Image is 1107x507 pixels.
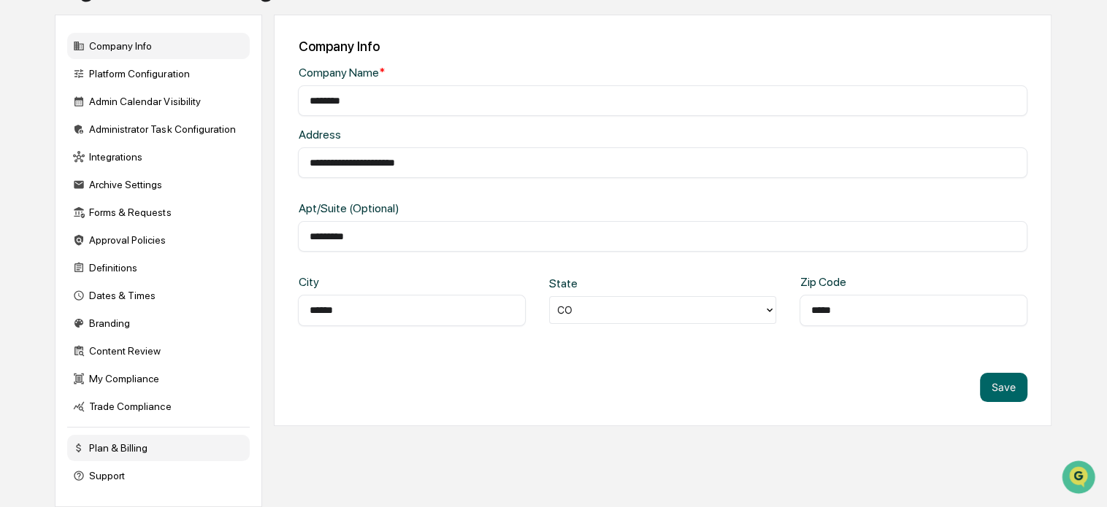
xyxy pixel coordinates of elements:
div: Archive Settings [67,171,250,198]
div: Admin Calendar Visibility [67,88,250,115]
div: Approval Policies [67,227,250,253]
div: 🗄️ [106,185,118,196]
div: Platform Configuration [67,61,250,87]
div: Content Review [67,338,250,364]
img: 1746055101610-c473b297-6a78-478c-a979-82029cc54cd1 [15,111,41,137]
div: Apt/Suite (Optional) [298,201,626,215]
div: Branding [67,310,250,336]
div: We're available if you need us! [50,125,185,137]
span: Data Lookup [29,211,92,225]
div: Address [298,128,626,142]
a: 🖐️Preclearance [9,177,100,204]
div: Company Name [298,66,626,80]
div: State [549,276,651,290]
button: Save [980,373,1027,402]
div: Company Info [67,33,250,59]
a: 🗄️Attestations [100,177,187,204]
div: City [298,275,400,289]
div: Trade Compliance [67,393,250,419]
span: Attestations [120,183,181,198]
a: 🔎Data Lookup [9,205,98,231]
div: 🖐️ [15,185,26,196]
div: Plan & Billing [67,435,250,461]
span: Pylon [145,247,177,258]
div: Company Info [298,39,1027,54]
p: How can we help? [15,30,266,53]
div: My Compliance [67,365,250,392]
div: 🔎 [15,212,26,224]
div: Zip Code [800,275,902,289]
div: Definitions [67,255,250,281]
div: Support [67,463,250,489]
div: Dates & Times [67,282,250,309]
div: Integrations [67,144,250,170]
iframe: Open customer support [1060,459,1100,498]
button: Start new chat [248,115,266,133]
div: Forms & Requests [67,199,250,225]
span: Preclearance [29,183,94,198]
div: Administrator Task Configuration [67,116,250,142]
div: Start new chat [50,111,240,125]
a: Powered byPylon [103,246,177,258]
